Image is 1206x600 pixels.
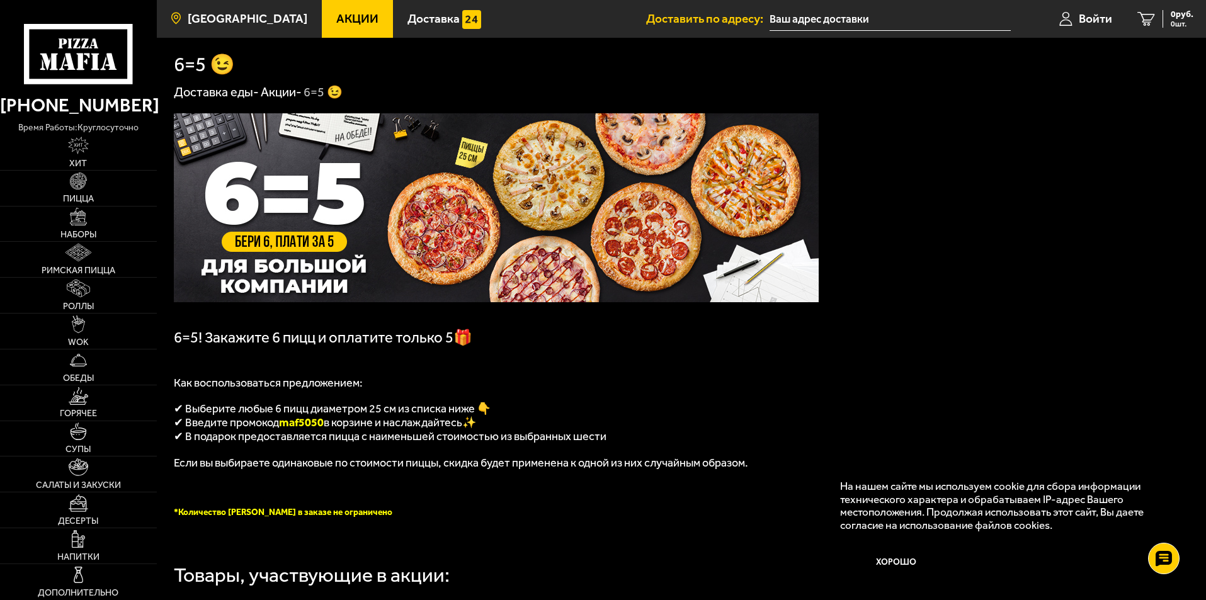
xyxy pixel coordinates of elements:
[840,480,1169,532] p: На нашем сайте мы используем cookie для сбора информации технического характера и обрабатываем IP...
[174,507,392,518] span: *Количество [PERSON_NAME] в заказе не ограничено
[279,416,324,429] span: maf5050
[174,113,819,302] img: 1024x1024
[1079,13,1112,25] span: Войти
[42,266,115,275] span: Римская пицца
[174,55,235,75] h1: 6=5 😉
[60,409,97,418] span: Горячее
[69,159,87,168] span: Хит
[174,376,363,390] span: Как воспользоваться предложением:
[68,338,89,347] span: WOK
[174,429,606,443] span: ✔ В подарок предоставляется пицца с наименьшей стоимостью из выбранных шести
[770,8,1011,31] input: Ваш адрес доставки
[174,416,279,429] span: ✔ Введите промокод
[304,84,343,101] div: 6=5 😉
[462,10,481,29] img: 15daf4d41897b9f0e9f617042186c801.svg
[36,481,121,490] span: Салаты и закуски
[174,456,748,470] span: Если вы выбираете одинаковые по стоимости пиццы, скидка будет применена к одной из них случайным ...
[174,565,450,586] div: Товары, участвующие в акции:
[174,402,491,416] span: ✔ Выберите любые 6 пицц диаметром 25 см из списка ниже 👇
[63,374,94,383] span: Обеды
[407,13,460,25] span: Доставка
[261,84,302,99] a: Акции-
[646,13,770,25] span: Доставить по адресу:
[38,589,118,597] span: Дополнительно
[1171,10,1193,19] span: 0 руб.
[63,195,94,203] span: Пицца
[324,416,476,429] span: в корзине и наслаждайтесь✨
[174,329,472,346] span: 6=5! Закажите 6 пицц и оплатите только 5🎁
[188,13,307,25] span: [GEOGRAPHIC_DATA]
[58,517,98,526] span: Десерты
[840,544,953,582] button: Хорошо
[57,553,100,562] span: Напитки
[65,445,91,454] span: Супы
[336,13,378,25] span: Акции
[174,84,259,99] a: Доставка еды-
[1171,20,1193,28] span: 0 шт.
[60,230,96,239] span: Наборы
[63,302,94,311] span: Роллы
